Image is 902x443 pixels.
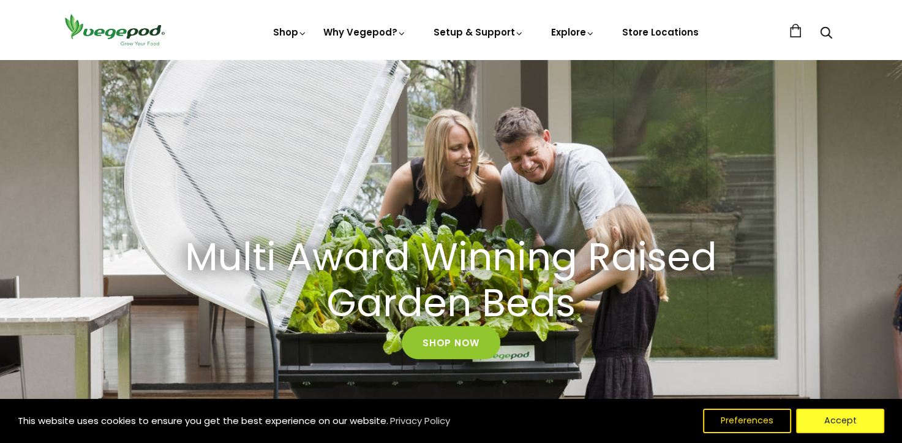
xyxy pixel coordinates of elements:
a: Shop [273,26,307,39]
a: Explore [551,26,595,39]
h2: Multi Award Winning Raised Garden Beds [176,235,727,327]
button: Preferences [703,409,791,433]
a: Shop Now [402,327,500,360]
a: Why Vegepod? [323,26,407,39]
a: Setup & Support [434,26,524,39]
a: Privacy Policy (opens in a new tab) [388,410,452,432]
a: Search [820,28,832,40]
a: Store Locations [622,26,699,39]
button: Accept [796,409,884,433]
img: Vegepod [59,12,170,47]
span: This website uses cookies to ensure you get the best experience on our website. [18,414,388,427]
a: Multi Award Winning Raised Garden Beds [160,235,742,327]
